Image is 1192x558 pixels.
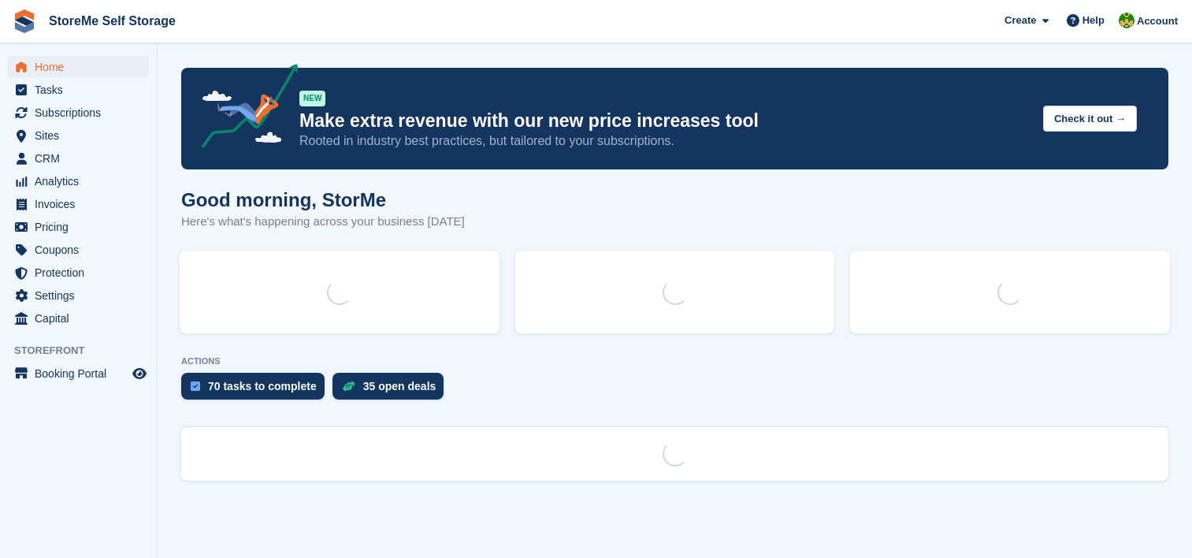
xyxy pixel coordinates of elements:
[35,285,129,307] span: Settings
[1004,13,1036,28] span: Create
[8,125,149,147] a: menu
[8,285,149,307] a: menu
[35,170,129,192] span: Analytics
[35,216,129,238] span: Pricing
[35,147,129,169] span: CRM
[181,373,332,407] a: 70 tasks to complete
[191,381,200,391] img: task-75834270c22a3079a89374b754ae025e5fb1db73e45f91037f5363f120a921f8.svg
[8,262,149,284] a: menu
[208,380,317,392] div: 70 tasks to complete
[188,64,299,154] img: price-adjustments-announcement-icon-8257ccfd72463d97f412b2fc003d46551f7dbcb40ab6d574587a9cd5c0d94...
[181,189,465,210] h1: Good morning, StorMe
[13,9,36,33] img: stora-icon-8386f47178a22dfd0bd8f6a31ec36ba5ce8667c1dd55bd0f319d3a0aa187defe.svg
[181,213,465,231] p: Here's what's happening across your business [DATE]
[35,125,129,147] span: Sites
[1082,13,1105,28] span: Help
[1119,13,1134,28] img: StorMe
[35,307,129,329] span: Capital
[8,79,149,101] a: menu
[35,56,129,78] span: Home
[35,363,129,385] span: Booking Portal
[363,380,436,392] div: 35 open deals
[43,8,182,34] a: StoreMe Self Storage
[8,307,149,329] a: menu
[299,91,325,106] div: NEW
[35,79,129,101] span: Tasks
[8,102,149,124] a: menu
[8,363,149,385] a: menu
[342,381,355,392] img: deal-1b604bf984904fb50ccaf53a9ad4b4a5d6e5aea283cecdc64d6e3604feb123c2.svg
[8,216,149,238] a: menu
[8,147,149,169] a: menu
[35,239,129,261] span: Coupons
[130,364,149,383] a: Preview store
[181,356,1168,366] p: ACTIONS
[8,170,149,192] a: menu
[1137,13,1178,29] span: Account
[35,262,129,284] span: Protection
[8,193,149,215] a: menu
[8,56,149,78] a: menu
[332,373,452,407] a: 35 open deals
[8,239,149,261] a: menu
[1043,106,1137,132] button: Check it out →
[14,343,157,359] span: Storefront
[35,193,129,215] span: Invoices
[299,132,1030,150] p: Rooted in industry best practices, but tailored to your subscriptions.
[299,110,1030,132] p: Make extra revenue with our new price increases tool
[35,102,129,124] span: Subscriptions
